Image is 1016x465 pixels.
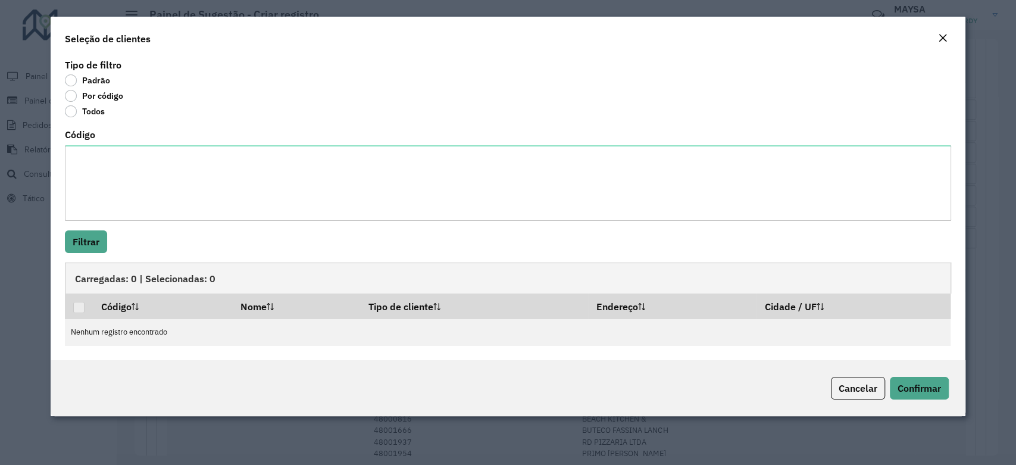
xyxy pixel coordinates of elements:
[360,294,588,319] th: Tipo de cliente
[65,90,123,102] label: Por código
[938,33,948,43] em: Fechar
[65,105,105,117] label: Todos
[831,377,885,400] button: Cancelar
[890,377,949,400] button: Confirmar
[65,32,151,46] h4: Seleção de clientes
[65,58,121,72] label: Tipo de filtro
[232,294,360,319] th: Nome
[934,31,951,46] button: Close
[756,294,951,319] th: Cidade / UF
[588,294,756,319] th: Endereço
[93,294,232,319] th: Código
[898,382,941,394] span: Confirmar
[65,263,951,294] div: Carregadas: 0 | Selecionadas: 0
[65,127,95,142] label: Código
[65,74,110,86] label: Padrão
[65,230,107,253] button: Filtrar
[65,319,951,346] td: Nenhum registro encontrado
[839,382,877,394] span: Cancelar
